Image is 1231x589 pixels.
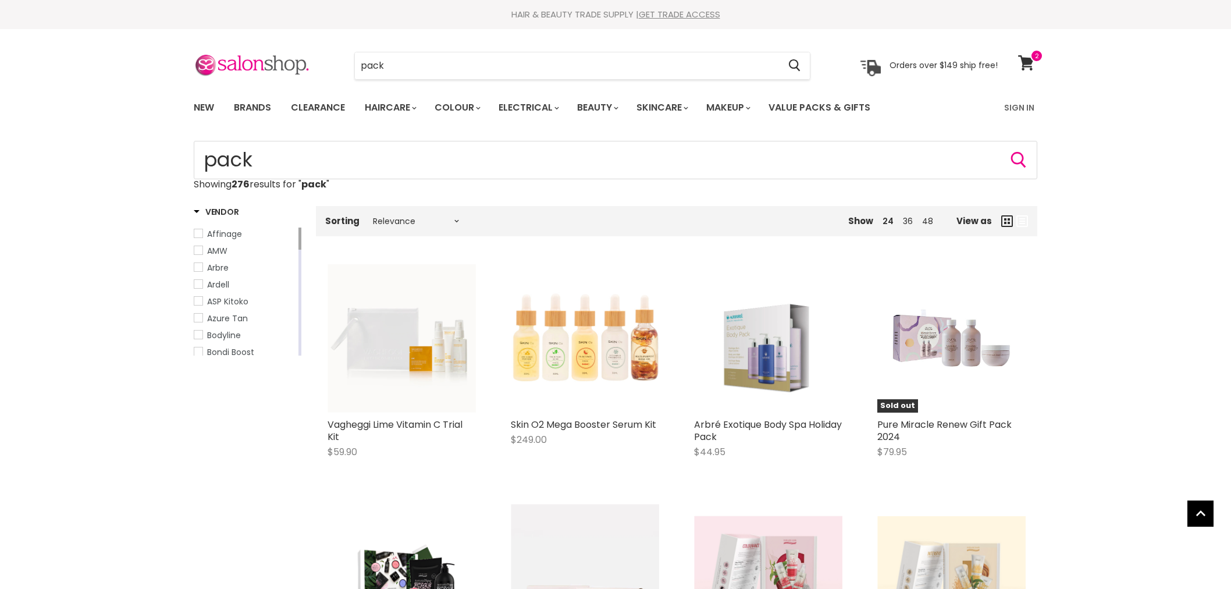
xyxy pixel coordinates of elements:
a: New [185,95,223,120]
a: Skin O2 Mega Booster Serum Kit [511,418,656,431]
nav: Main [179,91,1052,125]
a: Brands [225,95,280,120]
a: Ardell [194,278,296,291]
form: Product [194,141,1037,179]
button: Search [1009,151,1028,169]
a: GET TRADE ACCESS [639,8,720,20]
iframe: Gorgias live chat messenger [1173,534,1219,577]
span: $44.95 [694,445,725,459]
input: Search [194,141,1037,179]
span: Affinage [207,228,242,240]
a: Colour [426,95,488,120]
strong: 276 [232,178,250,191]
a: 48 [922,215,933,227]
span: Arbre [207,262,229,274]
img: Pure Miracle Renew Gift Pack 2024 [877,264,1026,413]
h3: Vendor [194,206,239,218]
div: HAIR & BEAUTY TRADE SUPPLY | [179,9,1052,20]
form: Product [354,52,810,80]
a: ASP Kitoko [194,295,296,308]
a: 24 [883,215,894,227]
span: Ardell [207,279,229,290]
a: Haircare [356,95,424,120]
span: View as [956,216,992,226]
a: Skincare [628,95,695,120]
a: Arbré Exotique Body Spa Holiday Pack [694,418,842,443]
span: Azure Tan [207,313,248,324]
a: Bodyline [194,329,296,342]
a: Arbre [194,261,296,274]
button: Search [779,52,810,79]
span: $59.90 [328,445,357,459]
span: Bondi Boost [207,346,254,358]
a: AMW [194,244,296,257]
a: Electrical [490,95,566,120]
a: Pure Miracle Renew Gift Pack 2024 [877,418,1012,443]
input: Search [355,52,779,79]
a: Affinage [194,228,296,240]
ul: Main menu [185,91,938,125]
a: Clearance [282,95,354,120]
a: Bondi Boost [194,346,296,359]
a: Arbré Exotique Body Spa Holiday Pack [694,264,842,413]
p: Orders over $149 ship free! [890,60,998,70]
span: Bodyline [207,329,241,341]
img: Vagheggi Lime Vitamin C Trial Kit [328,264,476,413]
a: Azure Tan [194,312,296,325]
img: Skin O2 Mega Booster Serum Kit [511,264,659,413]
span: Sold out [877,399,918,413]
span: Show [848,215,873,227]
a: Vagheggi Lime Vitamin C Trial Kit [328,418,462,443]
img: Arbré Exotique Body Spa Holiday Pack [711,264,825,413]
a: Makeup [698,95,757,120]
a: Beauty [568,95,625,120]
p: Showing results for " " [194,179,1037,190]
label: Sorting [325,216,360,226]
span: $79.95 [877,445,907,459]
a: Pure Miracle Renew Gift Pack 2024Sold out [877,264,1026,413]
span: ASP Kitoko [207,296,248,307]
span: $249.00 [511,433,547,446]
a: Value Packs & Gifts [760,95,879,120]
span: AMW [207,245,227,257]
a: 36 [903,215,913,227]
strong: pack [301,178,326,191]
a: Sign In [997,95,1041,120]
